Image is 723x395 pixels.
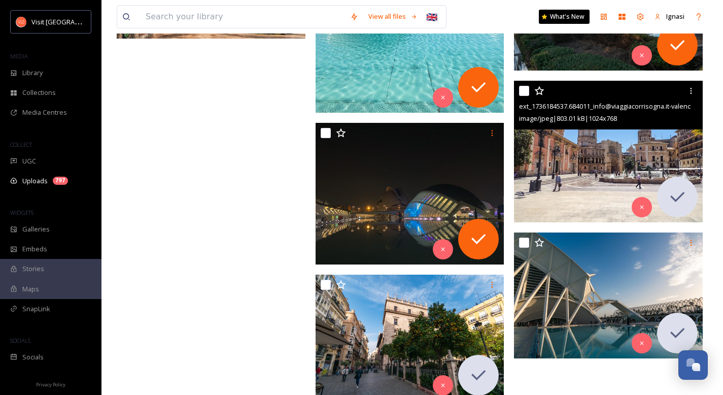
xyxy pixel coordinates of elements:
span: Collections [22,88,56,97]
span: Socials [22,352,44,362]
img: ext_1736184528.312216_info@viaggiacorrisogna.it-valencia-11.jpg [514,233,703,358]
a: View all files [363,7,423,26]
a: What's New [539,10,590,24]
span: Galleries [22,224,50,234]
span: UGC [22,156,36,166]
span: Embeds [22,244,47,254]
div: 🇬🇧 [423,8,441,26]
a: Ignasi [649,7,690,26]
img: ext_1736184528.307932_info@viaggiacorrisogna.it-valencia-12.jpg [316,123,504,265]
button: Open Chat [678,350,708,380]
span: Library [22,68,43,78]
span: Privacy Policy [36,381,65,388]
div: 797 [53,177,68,185]
span: image/jpeg | 803.01 kB | 1024 x 768 [519,114,617,123]
span: Ignasi [666,12,684,21]
span: ext_1736184537.684011_info@viaggiacorrisogna.it-valencia-1.jpg [519,101,712,111]
span: MEDIA [10,52,28,60]
span: COLLECT [10,141,32,148]
span: Maps [22,284,39,294]
span: WIDGETS [10,209,33,216]
span: Visit [GEOGRAPHIC_DATA] [31,17,110,26]
span: SnapLink [22,304,50,314]
span: SOCIALS [10,337,30,344]
span: Uploads [22,176,48,186]
span: Stories [22,264,44,274]
input: Search your library [141,6,345,28]
img: ext_1736184537.684011_info@viaggiacorrisogna.it-valencia-1.jpg [514,81,703,222]
img: download.png [16,17,26,27]
a: Privacy Policy [36,378,65,390]
span: Media Centres [22,108,67,117]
